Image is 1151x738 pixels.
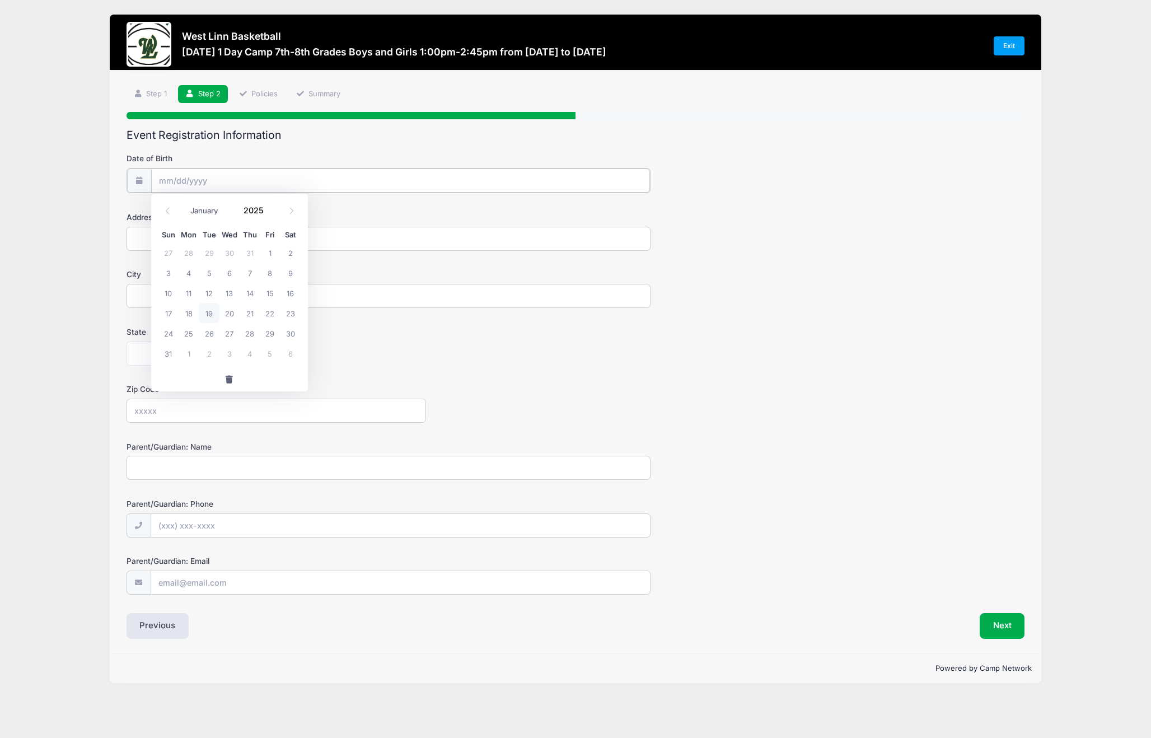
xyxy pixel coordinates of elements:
[158,303,179,323] span: August 17, 2025
[158,283,179,303] span: August 10, 2025
[127,85,175,104] a: Step 1
[127,153,426,164] label: Date of Birth
[260,283,280,303] span: August 15, 2025
[980,613,1025,639] button: Next
[280,343,301,363] span: September 6, 2025
[199,242,219,263] span: July 29, 2025
[158,343,179,363] span: August 31, 2025
[127,326,426,338] label: State
[199,263,219,283] span: August 5, 2025
[182,46,606,58] h3: [DATE] 1 Day Camp 7th-8th Grades Boys and Girls 1:00pm-2:45pm from [DATE] to [DATE]
[219,303,240,323] span: August 20, 2025
[158,323,179,343] span: August 24, 2025
[158,231,179,239] span: Sun
[179,323,199,343] span: August 25, 2025
[179,303,199,323] span: August 18, 2025
[238,202,274,218] input: Year
[199,283,219,303] span: August 12, 2025
[158,263,179,283] span: August 3, 2025
[119,663,1032,674] p: Powered by Camp Network
[219,283,240,303] span: August 13, 2025
[179,343,199,363] span: September 1, 2025
[240,303,260,323] span: August 21, 2025
[179,231,199,239] span: Mon
[260,242,280,263] span: August 1, 2025
[127,613,189,639] button: Previous
[127,212,426,223] label: Address
[179,263,199,283] span: August 4, 2025
[240,343,260,363] span: September 4, 2025
[151,513,651,538] input: (xxx) xxx-xxxx
[199,303,219,323] span: August 19, 2025
[178,85,228,104] a: Step 2
[994,36,1025,55] a: Exit
[199,343,219,363] span: September 2, 2025
[127,129,1025,142] h2: Event Registration Information
[179,242,199,263] span: July 28, 2025
[127,269,426,280] label: City
[219,343,240,363] span: September 3, 2025
[280,283,301,303] span: August 16, 2025
[240,283,260,303] span: August 14, 2025
[219,263,240,283] span: August 6, 2025
[219,242,240,263] span: July 30, 2025
[260,231,280,239] span: Fri
[231,85,285,104] a: Policies
[219,231,240,239] span: Wed
[280,242,301,263] span: August 2, 2025
[288,85,348,104] a: Summary
[280,231,301,239] span: Sat
[240,242,260,263] span: July 31, 2025
[199,323,219,343] span: August 26, 2025
[127,399,426,423] input: xxxxx
[127,555,426,567] label: Parent/Guardian: Email
[158,242,179,263] span: July 27, 2025
[240,323,260,343] span: August 28, 2025
[185,203,235,218] select: Month
[151,571,651,595] input: email@email.com
[219,323,240,343] span: August 27, 2025
[280,323,301,343] span: August 30, 2025
[260,303,280,323] span: August 22, 2025
[151,169,650,193] input: mm/dd/yyyy
[127,498,426,510] label: Parent/Guardian: Phone
[280,303,301,323] span: August 23, 2025
[199,231,219,239] span: Tue
[260,263,280,283] span: August 8, 2025
[182,30,606,42] h3: West Linn Basketball
[240,231,260,239] span: Thu
[260,343,280,363] span: September 5, 2025
[179,283,199,303] span: August 11, 2025
[280,263,301,283] span: August 9, 2025
[260,323,280,343] span: August 29, 2025
[127,384,426,395] label: Zip Code
[240,263,260,283] span: August 7, 2025
[127,441,426,452] label: Parent/Guardian: Name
